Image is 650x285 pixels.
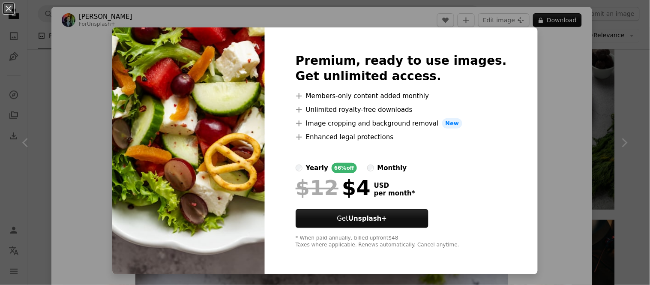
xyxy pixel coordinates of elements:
[296,53,507,84] h2: Premium, ready to use images. Get unlimited access.
[306,163,328,173] div: yearly
[112,27,265,274] img: premium_photo-1690561082029-0eb2ed65a09f
[296,105,507,115] li: Unlimited royalty-free downloads
[374,189,415,197] span: per month *
[332,163,357,173] div: 66% off
[296,91,507,101] li: Members-only content added monthly
[296,165,303,171] input: yearly66%off
[296,132,507,142] li: Enhanced legal protections
[296,235,507,249] div: * When paid annually, billed upfront $48 Taxes where applicable. Renews automatically. Cancel any...
[367,165,374,171] input: monthly
[296,209,428,228] button: GetUnsplash+
[374,182,415,189] span: USD
[348,215,387,222] strong: Unsplash+
[377,163,407,173] div: monthly
[296,118,507,129] li: Image cropping and background removal
[296,177,338,199] span: $12
[442,118,463,129] span: New
[296,177,371,199] div: $4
